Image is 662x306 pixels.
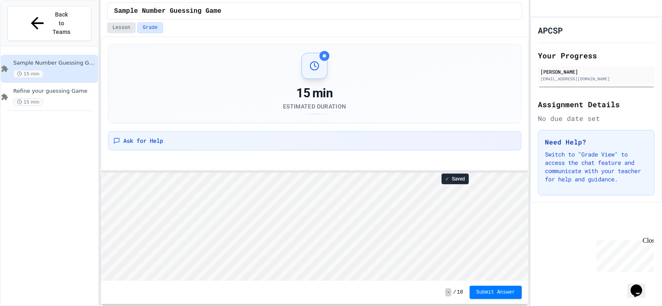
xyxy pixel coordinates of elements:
[593,237,654,272] iframe: chat widget
[123,137,163,145] span: Ask for Help
[538,24,563,36] h1: APCSP
[114,6,221,16] span: Sample Number Guessing Game
[470,286,522,299] button: Submit Answer
[540,68,652,75] div: [PERSON_NAME]
[283,102,346,111] div: Estimated Duration
[283,86,346,101] div: 15 min
[545,150,648,183] p: Switch to "Grade View" to access the chat feature and communicate with your teacher for help and ...
[13,60,96,67] span: Sample Number Guessing Game
[452,176,465,182] span: Saved
[13,70,43,78] span: 15 min
[107,22,136,33] button: Lesson
[101,173,528,281] iframe: Snap! Programming Environment
[137,22,163,33] button: Grade
[3,3,57,53] div: Chat with us now!Close
[13,88,96,95] span: Refine your guessing Game
[476,289,515,296] span: Submit Answer
[52,10,71,36] span: Back to Teams
[538,50,655,61] h2: Your Progress
[627,273,654,298] iframe: chat widget
[457,289,463,296] span: 10
[13,98,43,106] span: 15 min
[445,288,451,296] span: -
[545,137,648,147] h3: Need Help?
[540,76,652,82] div: [EMAIL_ADDRESS][DOMAIN_NAME]
[453,289,456,296] span: /
[538,113,655,123] div: No due date set
[538,99,655,110] h2: Assignment Details
[7,6,91,41] button: Back to Teams
[445,176,449,182] span: ✓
